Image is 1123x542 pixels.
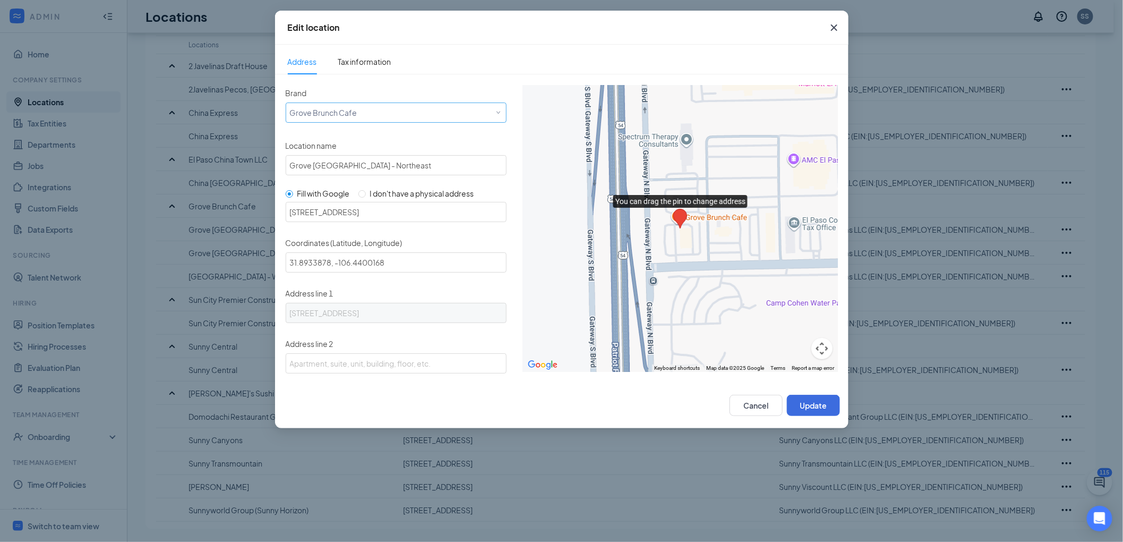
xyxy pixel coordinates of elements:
div: Edit location [288,22,340,33]
span: Fill with Google [297,189,350,198]
span: I don't have a physical address [370,189,474,198]
span: Location name [286,141,337,150]
input: Latitude, Longitude [286,252,507,273]
div: You can drag the pin to change address [673,209,687,228]
button: Keyboard shortcuts [655,365,700,372]
input: Enter a location [286,202,507,222]
span: Brand [286,88,307,98]
span: Coordinates (Latitude, Longitude) [286,238,402,248]
a: Report a map error [792,365,835,371]
span: Grove Brunch Cafe [290,103,357,118]
a: Terms (opens in new tab) [771,365,786,371]
div: [object Object] [290,103,365,118]
input: Street address, P.O. box, company name, c/o [286,303,507,323]
span: Tax information [338,57,391,66]
span: Address line 1 [286,289,333,298]
svg: Cross [828,21,841,34]
div: Open Intercom Messenger [1087,506,1112,531]
span: Address line 2 [286,339,333,349]
button: Close [820,11,848,45]
input: Apartment, suite, unit, building, floor, etc. [286,353,507,374]
span: Map data ©2025 Google [707,365,765,371]
a: Open this area in Google Maps (opens a new window) [525,358,560,372]
button: Cancel [730,395,783,416]
span: Address [288,49,317,74]
button: Map camera controls [811,338,833,359]
img: Google [525,358,560,372]
button: Update [787,395,840,416]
